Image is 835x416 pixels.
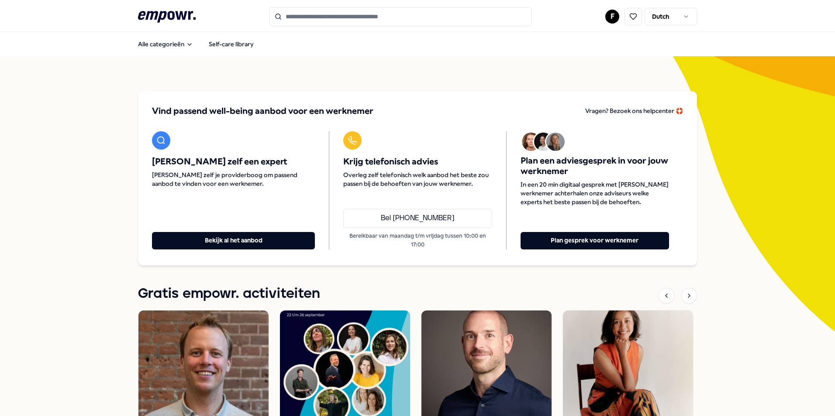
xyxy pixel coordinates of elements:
[521,180,669,206] span: In een 20 min digitaal gesprek met [PERSON_NAME] werknemer achterhalen onze adviseurs welke exper...
[522,133,540,151] img: Avatar
[585,107,683,114] span: Vragen? Bezoek ons helpcenter 🛟
[585,105,683,117] a: Vragen? Bezoek ons helpcenter 🛟
[521,232,669,249] button: Plan gesprek voor werknemer
[605,10,619,24] button: F
[131,35,200,53] button: Alle categorieën
[534,133,552,151] img: Avatar
[343,232,492,249] p: Bereikbaar van maandag t/m vrijdag tussen 10:00 en 17:00
[546,133,565,151] img: Avatar
[152,170,315,188] span: [PERSON_NAME] zelf je providerboog om passend aanbod te vinden voor een werknemer.
[152,157,315,167] span: [PERSON_NAME] zelf een expert
[138,283,320,305] h1: Gratis empowr. activiteiten
[152,232,315,249] button: Bekijk al het aanbod
[269,7,531,26] input: Search for products, categories or subcategories
[131,35,261,53] nav: Main
[152,105,373,117] span: Vind passend well-being aanbod voor een werknemer
[521,156,669,177] span: Plan een adviesgesprek in voor jouw werknemer
[343,209,492,228] a: Bel [PHONE_NUMBER]
[202,35,261,53] a: Self-care library
[343,157,492,167] span: Krijg telefonisch advies
[343,170,492,188] span: Overleg zelf telefonisch welk aanbod het beste zou passen bij de behoeften van jouw werknemer.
